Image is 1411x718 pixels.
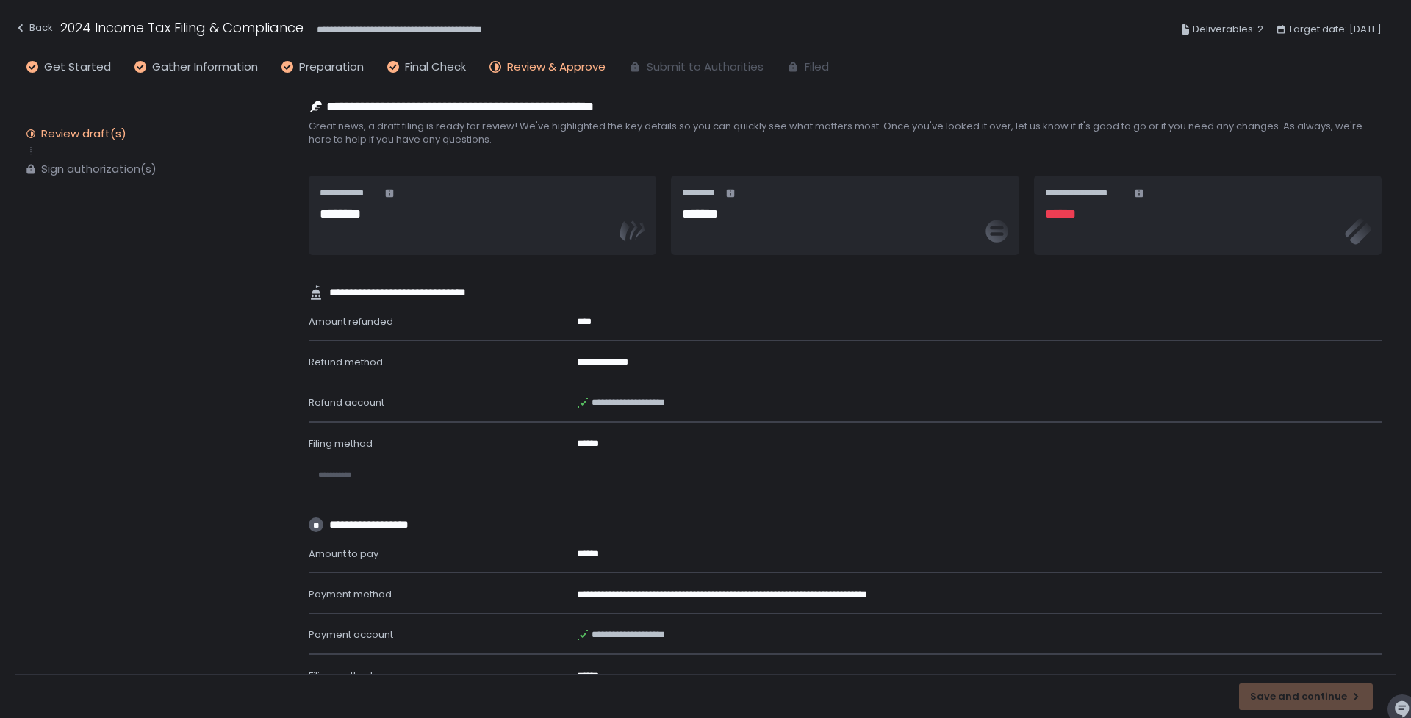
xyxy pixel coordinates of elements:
[15,19,53,37] div: Back
[15,18,53,42] button: Back
[309,587,392,601] span: Payment method
[309,120,1382,146] span: Great news, a draft filing is ready for review! We've highlighted the key details so you can quic...
[309,315,393,329] span: Amount refunded
[309,395,384,409] span: Refund account
[309,355,383,369] span: Refund method
[44,59,111,76] span: Get Started
[309,628,393,642] span: Payment account
[1288,21,1382,38] span: Target date: [DATE]
[152,59,258,76] span: Gather Information
[1193,21,1263,38] span: Deliverables: 2
[405,59,466,76] span: Final Check
[805,59,829,76] span: Filed
[309,547,378,561] span: Amount to pay
[309,669,373,683] span: Filing method
[299,59,364,76] span: Preparation
[41,126,126,141] div: Review draft(s)
[309,437,373,450] span: Filing method
[41,162,157,176] div: Sign authorization(s)
[647,59,764,76] span: Submit to Authorities
[507,59,606,76] span: Review & Approve
[60,18,304,37] h1: 2024 Income Tax Filing & Compliance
